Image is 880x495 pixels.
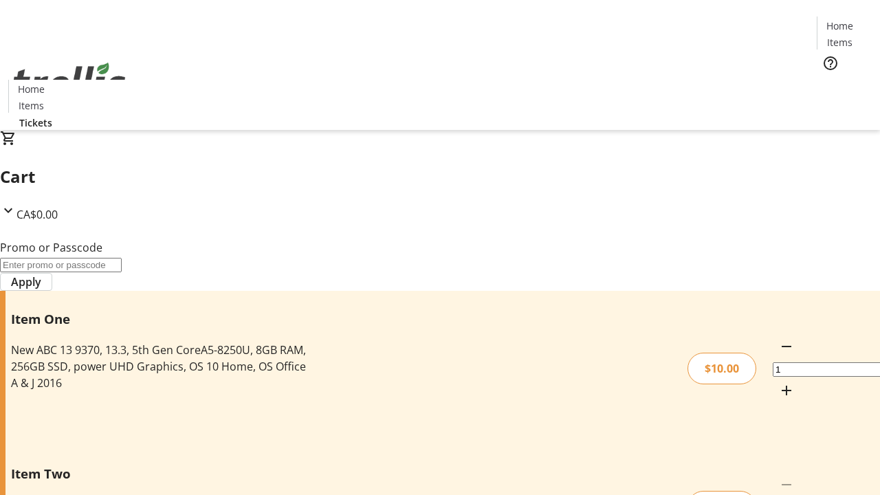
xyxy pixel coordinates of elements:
button: Help [817,49,844,77]
a: Home [9,82,53,96]
a: Tickets [8,115,63,130]
div: New ABC 13 9370, 13.3, 5th Gen CoreA5-8250U, 8GB RAM, 256GB SSD, power UHD Graphics, OS 10 Home, ... [11,342,311,391]
a: Tickets [817,80,872,94]
button: Increment by one [773,377,800,404]
a: Items [817,35,861,49]
span: Home [826,19,853,33]
span: CA$0.00 [16,207,58,222]
img: Orient E2E Organization EKt8kGzQXz's Logo [8,47,131,116]
span: Items [827,35,852,49]
a: Items [9,98,53,113]
a: Home [817,19,861,33]
span: Tickets [19,115,52,130]
h3: Item One [11,309,311,329]
div: $10.00 [687,353,756,384]
h3: Item Two [11,464,311,483]
button: Decrement by one [773,333,800,360]
span: Items [19,98,44,113]
span: Home [18,82,45,96]
span: Apply [11,274,41,290]
span: Tickets [828,80,861,94]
